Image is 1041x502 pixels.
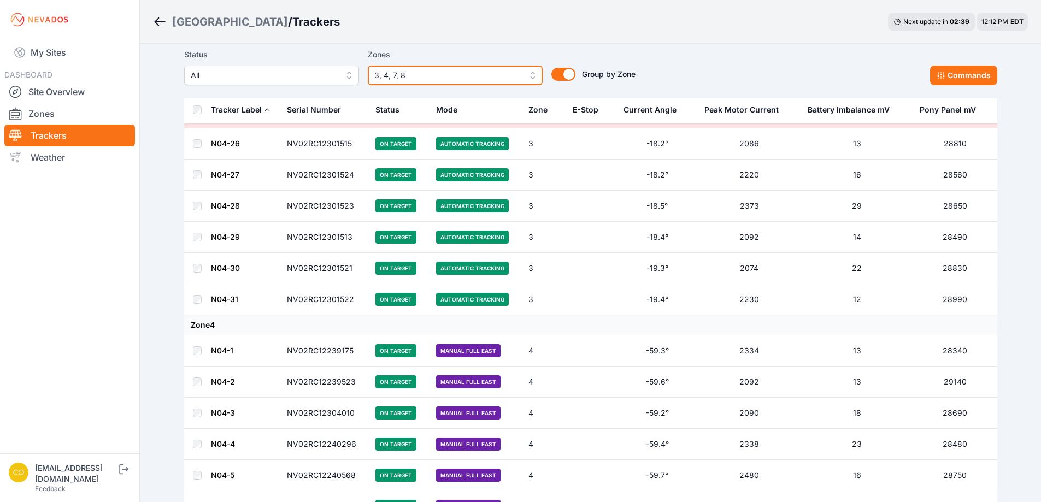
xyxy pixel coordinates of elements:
[522,367,566,398] td: 4
[617,191,697,222] td: -18.5°
[184,48,359,61] label: Status
[9,11,70,28] img: Nevados
[375,168,416,181] span: On Target
[698,222,801,253] td: 2092
[375,262,416,275] span: On Target
[172,14,288,29] div: [GEOGRAPHIC_DATA]
[436,438,501,451] span: Manual Full East
[913,398,997,429] td: 28690
[698,335,801,367] td: 2334
[436,137,509,150] span: Automatic Tracking
[801,398,913,429] td: 18
[573,97,607,123] button: E-Stop
[4,70,52,79] span: DASHBOARD
[698,253,801,284] td: 2074
[920,104,976,115] div: Pony Panel mV
[211,97,270,123] button: Tracker Label
[4,39,135,66] a: My Sites
[436,375,501,388] span: Manual Full East
[375,469,416,482] span: On Target
[698,160,801,191] td: 2220
[903,17,948,26] span: Next update in
[913,128,997,160] td: 28810
[913,191,997,222] td: 28650
[280,367,369,398] td: NV02RC12239523
[1010,17,1024,26] span: EDT
[704,104,779,115] div: Peak Motor Current
[211,201,240,210] a: N04-28
[211,104,262,115] div: Tracker Label
[920,97,985,123] button: Pony Panel mV
[211,408,235,417] a: N04-3
[211,346,233,355] a: N04-1
[522,398,566,429] td: 4
[4,146,135,168] a: Weather
[211,170,239,179] a: N04-27
[184,66,359,85] button: All
[801,367,913,398] td: 13
[617,398,697,429] td: -59.2°
[375,406,416,420] span: On Target
[582,69,636,79] span: Group by Zone
[528,104,548,115] div: Zone
[280,284,369,315] td: NV02RC12301522
[617,429,697,460] td: -59.4°
[617,460,697,491] td: -59.7°
[698,284,801,315] td: 2230
[280,253,369,284] td: NV02RC12301521
[704,97,787,123] button: Peak Motor Current
[436,406,501,420] span: Manual Full East
[375,199,416,212] span: On Target
[375,438,416,451] span: On Target
[436,469,501,482] span: Manual Full East
[698,429,801,460] td: 2338
[153,8,340,36] nav: Breadcrumb
[522,335,566,367] td: 4
[211,377,235,386] a: N04-2
[808,97,898,123] button: Battery Imbalance mV
[617,222,697,253] td: -18.4°
[436,231,509,244] span: Automatic Tracking
[522,160,566,191] td: 3
[436,97,466,123] button: Mode
[35,485,66,493] a: Feedback
[211,470,234,480] a: N04-5
[211,294,238,304] a: N04-31
[287,97,350,123] button: Serial Number
[522,128,566,160] td: 3
[184,315,997,335] td: Zone 4
[280,191,369,222] td: NV02RC12301523
[436,168,509,181] span: Automatic Tracking
[801,191,913,222] td: 29
[9,463,28,482] img: controlroomoperator@invenergy.com
[375,97,408,123] button: Status
[522,222,566,253] td: 3
[617,128,697,160] td: -18.2°
[528,97,556,123] button: Zone
[913,222,997,253] td: 28490
[617,160,697,191] td: -18.2°
[280,128,369,160] td: NV02RC12301515
[617,253,697,284] td: -19.3°
[617,367,697,398] td: -59.6°
[698,128,801,160] td: 2086
[801,460,913,491] td: 16
[801,335,913,367] td: 13
[913,284,997,315] td: 28990
[913,429,997,460] td: 28480
[191,69,337,82] span: All
[35,463,117,485] div: [EMAIL_ADDRESS][DOMAIN_NAME]
[522,284,566,315] td: 3
[624,104,677,115] div: Current Angle
[436,262,509,275] span: Automatic Tracking
[981,17,1008,26] span: 12:12 PM
[375,104,399,115] div: Status
[913,160,997,191] td: 28560
[368,66,543,85] button: 3, 4, 7, 8
[522,191,566,222] td: 3
[368,48,543,61] label: Zones
[913,367,997,398] td: 29140
[280,398,369,429] td: NV02RC12304010
[698,398,801,429] td: 2090
[913,460,997,491] td: 28750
